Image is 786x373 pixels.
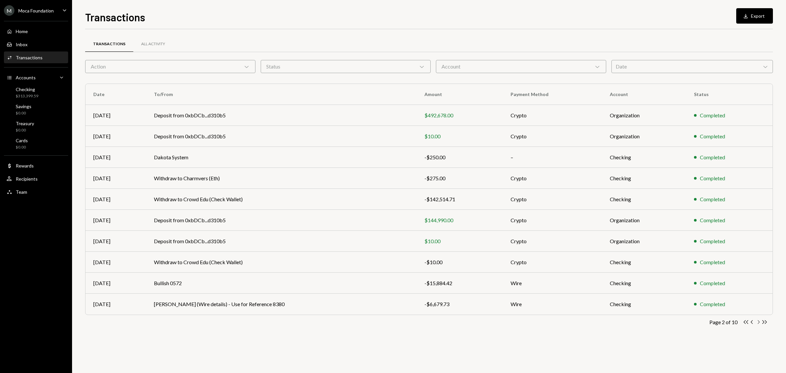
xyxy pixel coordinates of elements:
[424,216,495,224] div: $144,990.00
[503,273,602,294] td: Wire
[85,60,255,73] div: Action
[16,189,27,195] div: Team
[93,41,125,47] div: Transactions
[85,36,133,52] a: Transactions
[146,273,417,294] td: Bullish 0572
[700,237,725,245] div: Completed
[146,84,417,105] th: To/From
[93,237,138,245] div: [DATE]
[16,163,34,168] div: Rewards
[133,36,173,52] a: All Activity
[4,136,68,151] a: Cards$0.00
[424,237,495,245] div: $10.00
[436,60,606,73] div: Account
[16,55,43,60] div: Transactions
[424,111,495,119] div: $492,678.00
[4,160,68,171] a: Rewards
[602,105,686,126] td: Organization
[503,126,602,147] td: Crypto
[503,168,602,189] td: Crypto
[602,210,686,231] td: Organization
[93,132,138,140] div: [DATE]
[503,84,602,105] th: Payment Method
[700,258,725,266] div: Completed
[85,84,146,105] th: Date
[700,300,725,308] div: Completed
[93,300,138,308] div: [DATE]
[16,75,36,80] div: Accounts
[700,216,725,224] div: Completed
[93,216,138,224] div: [DATE]
[602,294,686,315] td: Checking
[146,231,417,252] td: Deposit from 0xbDCb...d310b5
[4,119,68,134] a: Treasury$0.00
[417,84,502,105] th: Amount
[18,8,54,13] div: Moca Foundation
[16,29,28,34] div: Home
[146,252,417,273] td: Withdraw to Crowd Edu (Check Wallet)
[602,126,686,147] td: Organization
[700,111,725,119] div: Completed
[611,60,773,73] div: Date
[4,102,68,117] a: Savings$0.00
[424,153,495,161] div: -$250.00
[503,294,602,315] td: Wire
[146,294,417,315] td: [PERSON_NAME] (Wire details) - Use for Reference 8380
[602,231,686,252] td: Organization
[602,189,686,210] td: Checking
[424,258,495,266] div: -$10.00
[424,300,495,308] div: -$6,679.73
[700,279,725,287] div: Completed
[424,279,495,287] div: -$15,884.42
[602,252,686,273] td: Checking
[16,87,38,92] div: Checking
[16,93,38,99] div: $313,399.59
[93,258,138,266] div: [DATE]
[4,38,68,50] a: Inbox
[146,189,417,210] td: Withdraw to Crowd Edu (Check Wallet)
[503,189,602,210] td: Crypto
[4,85,68,100] a: Checking$313,399.59
[503,210,602,231] td: Crypto
[16,42,28,47] div: Inbox
[146,147,417,168] td: Dakota System
[700,153,725,161] div: Completed
[424,174,495,182] div: -$275.00
[700,132,725,140] div: Completed
[146,168,417,189] td: Withdraw to Charmvers (Eth)
[602,147,686,168] td: Checking
[93,279,138,287] div: [DATE]
[93,111,138,119] div: [DATE]
[503,252,602,273] td: Crypto
[261,60,431,73] div: Status
[146,105,417,126] td: Deposit from 0xbDCb...d310b5
[602,84,686,105] th: Account
[16,121,34,126] div: Treasury
[16,128,34,133] div: $0.00
[16,176,38,182] div: Recipients
[424,195,495,203] div: -$142,514.71
[602,273,686,294] td: Checking
[93,153,138,161] div: [DATE]
[16,110,31,116] div: $0.00
[16,145,28,150] div: $0.00
[16,138,28,143] div: Cards
[700,195,725,203] div: Completed
[700,174,725,182] div: Completed
[93,195,138,203] div: [DATE]
[686,84,773,105] th: Status
[85,10,145,24] h1: Transactions
[93,174,138,182] div: [DATE]
[736,8,773,24] button: Export
[424,132,495,140] div: $10.00
[4,51,68,63] a: Transactions
[4,5,14,16] div: M
[146,210,417,231] td: Deposit from 0xbDCb...d310b5
[4,173,68,185] a: Recipients
[709,319,738,325] div: Page 2 of 10
[16,104,31,109] div: Savings
[4,71,68,83] a: Accounts
[503,231,602,252] td: Crypto
[146,126,417,147] td: Deposit from 0xbDCb...d310b5
[4,25,68,37] a: Home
